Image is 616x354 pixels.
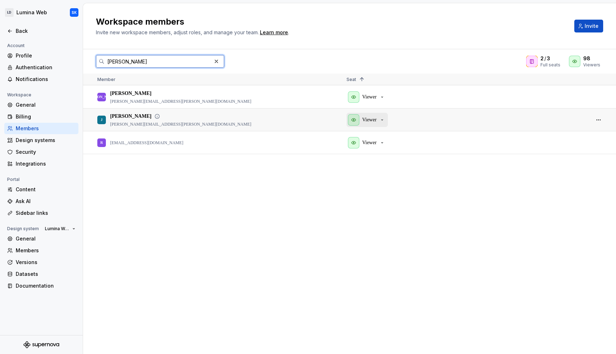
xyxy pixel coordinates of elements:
div: LD [5,8,14,17]
p: [EMAIL_ADDRESS][DOMAIN_NAME] [110,140,183,146]
button: Invite [574,20,603,32]
div: Versions [16,259,76,266]
div: J [101,113,103,127]
a: Content [4,184,78,195]
button: Viewer [346,136,388,150]
div: Integrations [16,160,76,167]
p: [PERSON_NAME] [110,113,152,120]
div: Billing [16,113,76,120]
p: Viewer [362,116,376,123]
a: Integrations [4,158,78,170]
div: SK [72,10,77,15]
span: Member [97,77,115,82]
a: Versions [4,257,78,268]
p: Viewer [362,139,376,146]
a: Notifications [4,74,78,85]
div: Datasets [16,270,76,278]
div: Viewers [583,62,600,68]
div: Documentation [16,282,76,289]
div: Authentication [16,64,76,71]
div: Lumina Web [16,9,47,16]
span: 2 [540,55,544,62]
svg: Supernova Logo [24,341,59,348]
p: Viewer [362,93,376,101]
button: LDLumina WebSK [1,5,81,20]
a: Billing [4,111,78,122]
p: [PERSON_NAME][EMAIL_ADDRESS][PERSON_NAME][DOMAIN_NAME] [110,98,251,104]
a: Profile [4,50,78,61]
a: Security [4,146,78,158]
a: Authentication [4,62,78,73]
div: Members [16,247,76,254]
span: Invite new workspace members, adjust roles, and manage your team. [96,29,259,35]
div: Back [16,27,76,35]
p: [PERSON_NAME] [110,90,152,97]
div: Account [4,41,27,50]
a: Ask AI [4,196,78,207]
a: Learn more [260,29,288,36]
div: Design systems [16,137,76,144]
div: Content [16,186,76,193]
button: Viewer [346,90,388,104]
span: 98 [583,55,590,62]
div: Full seats [540,62,560,68]
div: Notifications [16,76,76,83]
span: . [259,30,289,35]
a: Back [4,25,78,37]
div: Design system [4,224,42,233]
div: General [16,235,76,242]
input: Search in workspace members... [104,55,211,68]
div: Members [16,125,76,132]
div: / [540,55,560,62]
span: Seat [346,77,356,82]
a: General [4,99,78,111]
a: Sidebar links [4,207,78,219]
div: Ask AI [16,198,76,205]
span: Lumina Web [45,226,70,232]
div: Sidebar links [16,209,76,217]
div: Security [16,148,76,156]
div: Profile [16,52,76,59]
div: General [16,101,76,108]
a: Members [4,123,78,134]
div: Portal [4,175,22,184]
span: Invite [585,22,599,30]
a: Documentation [4,280,78,292]
button: Viewer [346,113,388,127]
a: Design systems [4,135,78,146]
div: R [100,136,103,150]
a: Datasets [4,268,78,280]
span: 3 [547,55,550,62]
a: Members [4,245,78,256]
div: [PERSON_NAME] [87,90,117,104]
a: General [4,233,78,244]
h2: Workspace members [96,16,566,27]
p: [PERSON_NAME][EMAIL_ADDRESS][PERSON_NAME][DOMAIN_NAME] [110,121,251,127]
div: Workspace [4,91,34,99]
